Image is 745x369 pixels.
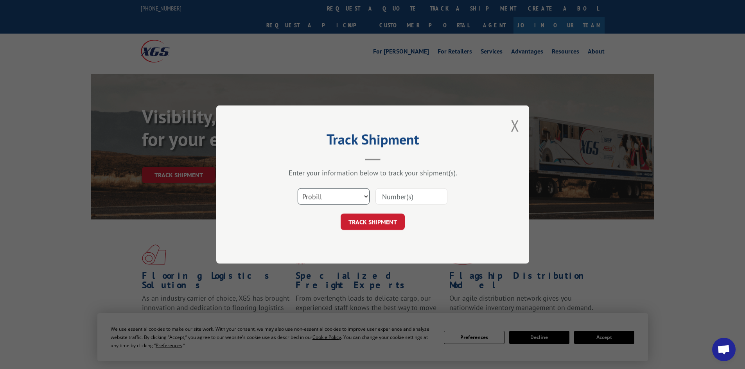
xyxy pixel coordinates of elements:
button: Close modal [511,115,519,136]
div: Enter your information below to track your shipment(s). [255,168,490,177]
button: TRACK SHIPMENT [341,214,405,230]
h2: Track Shipment [255,134,490,149]
input: Number(s) [375,188,447,205]
div: Open chat [712,338,736,361]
